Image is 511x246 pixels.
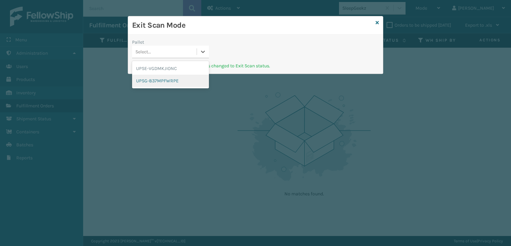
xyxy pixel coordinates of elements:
[132,62,209,75] div: UPSE-VGDMKJIONC
[132,75,209,87] div: UPSG-837MPFWRPE
[132,20,373,30] h3: Exit Scan Mode
[132,39,144,46] label: Pallet
[135,48,151,55] div: Select...
[132,62,379,69] p: Pallet scanned and Fulfillment Orders changed to Exit Scan status.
